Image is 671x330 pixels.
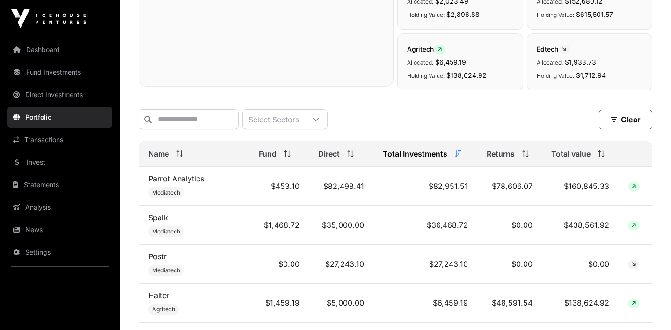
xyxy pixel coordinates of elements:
a: Postr [148,252,167,261]
td: $1,459.19 [249,284,309,322]
a: Statements [7,174,112,195]
td: $48,591.54 [477,284,542,322]
td: $0.00 [477,245,542,284]
a: Invest [7,152,112,172]
td: $0.00 [477,206,542,245]
a: Parrot Analytics [148,174,204,183]
td: $6,459.19 [373,284,477,322]
a: Halter [148,291,169,300]
span: Holding Value: [407,72,445,79]
a: Transactions [7,129,112,150]
button: Clear [599,110,652,129]
span: Holding Value: [537,11,574,18]
span: Allocated: [407,59,433,66]
span: Total Investments [383,148,447,159]
span: Returns [487,148,515,159]
td: $138,624.92 [542,284,619,322]
span: Mediatech [152,267,180,274]
td: $82,951.51 [373,167,477,206]
a: Spalk [148,213,168,222]
span: Allocated: [537,59,563,66]
img: Icehouse Ventures Logo [11,9,86,28]
span: Holding Value: [537,72,574,79]
span: Mediatech [152,228,180,235]
span: Edtech [537,45,570,53]
td: $0.00 [249,245,309,284]
a: Direct Investments [7,84,112,105]
span: Agritech [152,306,175,313]
span: $6,459.19 [435,58,466,66]
span: Direct [318,148,340,159]
span: Fund [259,148,277,159]
span: Agritech [407,45,445,53]
span: $615,501.57 [576,10,613,18]
span: $2,896.88 [446,10,480,18]
span: Name [148,148,169,159]
td: $438,561.92 [542,206,619,245]
span: $1,933.73 [565,58,596,66]
td: $35,000.00 [309,206,373,245]
a: Analysis [7,197,112,217]
td: $5,000.00 [309,284,373,322]
td: $0.00 [542,245,619,284]
a: Fund Investments [7,62,112,82]
a: News [7,219,112,240]
span: $138,624.92 [446,71,487,79]
span: Total value [551,148,591,159]
td: $453.10 [249,167,309,206]
a: Dashboard [7,39,112,60]
td: $36,468.72 [373,206,477,245]
td: $27,243.10 [373,245,477,284]
a: Settings [7,242,112,262]
td: $27,243.10 [309,245,373,284]
span: $1,712.94 [576,71,606,79]
div: Select Sectors [243,110,305,129]
a: Portfolio [7,107,112,127]
td: $78,606.07 [477,167,542,206]
iframe: Chat Widget [624,285,671,330]
td: $160,845.33 [542,167,619,206]
td: $82,498.41 [309,167,373,206]
td: $1,468.72 [249,206,309,245]
span: Mediatech [152,189,180,196]
span: Holding Value: [407,11,445,18]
